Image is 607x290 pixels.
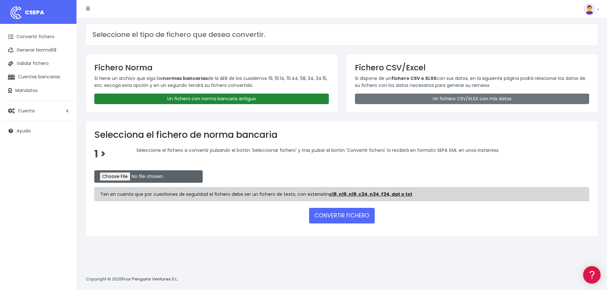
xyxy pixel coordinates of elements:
p: Copyright © 2025 . [86,276,179,283]
h2: Selecciona el fichero de norma bancaria [94,130,589,140]
img: profile [584,3,595,15]
a: Ayuda [3,124,73,138]
span: 1 > [94,147,106,161]
a: Formatos [6,81,121,90]
a: General [6,137,121,146]
h3: Fichero CSV/Excel [355,63,589,72]
a: Cuentas bancarias [3,70,73,84]
div: Información general [6,44,121,50]
span: Cuenta [18,107,35,114]
a: Un fichero con norma bancaria antiguo [94,94,329,104]
a: API [6,163,121,173]
strong: fichero CSV o XLSX [391,75,437,81]
div: Convertir ficheros [6,70,121,76]
a: Problemas habituales [6,90,121,100]
a: Un fichero CSV/XLSX con mis datos [355,94,589,104]
button: Contáctanos [6,170,121,181]
h3: Seleccione el tipo de fichero que desea convertir. [92,31,591,39]
a: Validar fichero [3,57,73,70]
a: Mandatos [3,84,73,97]
a: Cuenta [3,104,73,117]
img: logo [8,5,24,21]
a: Información general [6,54,121,64]
strong: c19, n19, n19, c34, n34, f34, dat o txt [329,191,412,197]
button: CONVERTIR FICHERO [309,208,375,223]
div: Programadores [6,153,121,159]
a: Convertir fichero [3,30,73,44]
a: POWERED BY ENCHANT [88,183,123,189]
p: Si dispone de un con sus datos, en la siguiente página podrá relacionar los datos de su fichero c... [355,75,589,89]
a: Generar Norma58 [3,44,73,57]
h3: Fichero Norma [94,63,329,72]
a: Videotutoriales [6,100,121,110]
a: Perfiles de empresas [6,110,121,120]
div: Facturación [6,126,121,132]
span: Ayuda [17,128,31,134]
span: Seleccione el fichero a convertir pulsando el botón 'Seleccionar fichero' y tras pulsar el botón ... [136,147,499,153]
p: Si tiene un archivo que siga las de la AEB de los cuadernos 19, 19.14, 19.44, 58, 34, 34.15, etc.... [94,75,329,89]
strong: normas bancarias [163,75,208,81]
a: Four Penguins Ventures S.L. [122,276,178,282]
span: CSEPA [25,8,44,16]
div: Ten en cuenta que por cuestiones de seguridad el fichero debe ser un fichero de texto, con extens... [94,187,589,201]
